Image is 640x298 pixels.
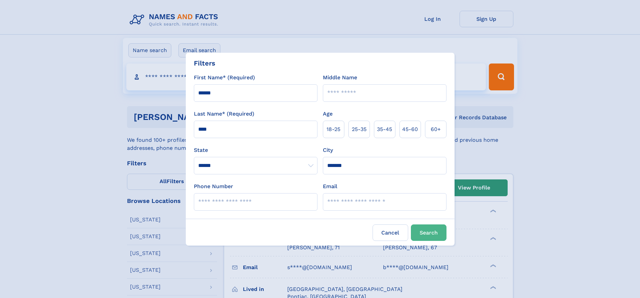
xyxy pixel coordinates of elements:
label: Last Name* (Required) [194,110,254,118]
span: 45‑60 [402,125,418,133]
label: State [194,146,317,154]
span: 60+ [431,125,441,133]
button: Search [411,224,446,241]
span: 25‑35 [352,125,367,133]
span: 35‑45 [377,125,392,133]
span: 18‑25 [327,125,340,133]
label: Cancel [373,224,408,241]
label: Email [323,182,337,190]
label: Middle Name [323,74,357,82]
label: First Name* (Required) [194,74,255,82]
label: Phone Number [194,182,233,190]
label: City [323,146,333,154]
div: Filters [194,58,215,68]
label: Age [323,110,333,118]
